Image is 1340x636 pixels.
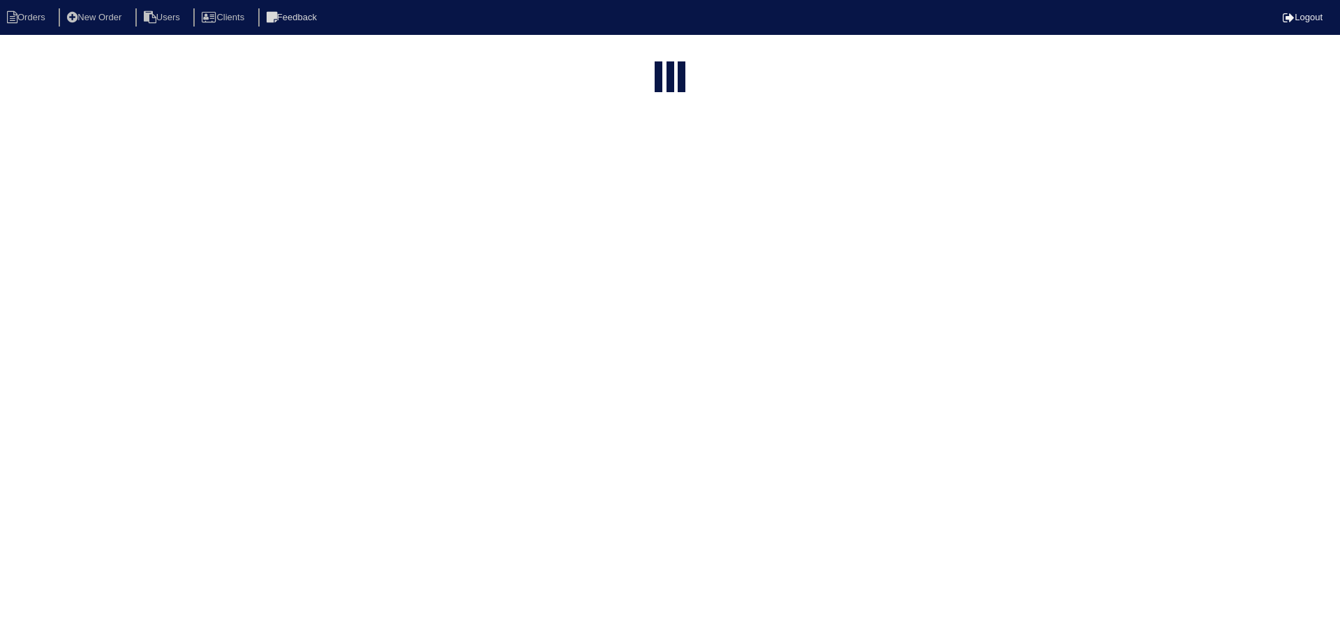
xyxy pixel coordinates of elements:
a: New Order [59,12,133,22]
li: Feedback [258,8,328,27]
a: Logout [1283,12,1323,22]
li: Users [135,8,191,27]
div: loading... [667,61,674,95]
li: Clients [193,8,255,27]
a: Clients [193,12,255,22]
a: Users [135,12,191,22]
li: New Order [59,8,133,27]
